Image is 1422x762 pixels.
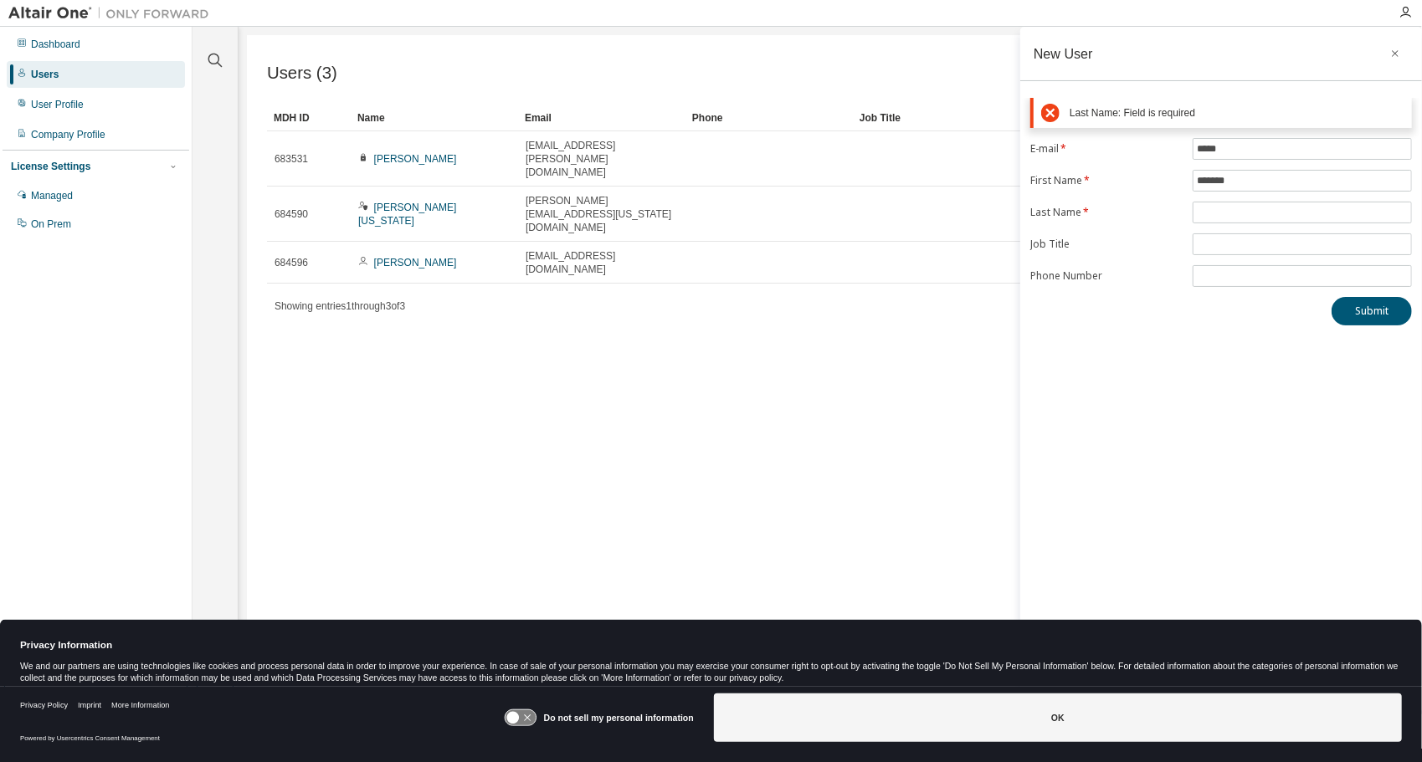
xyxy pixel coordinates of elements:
div: Job Title [860,105,1014,131]
div: MDH ID [274,105,344,131]
div: Managed [31,189,73,202]
button: Submit [1332,297,1412,325]
span: Users (3) [267,64,337,83]
div: Company Profile [31,128,105,141]
img: Altair One [8,5,218,22]
div: Email [525,105,679,131]
a: [PERSON_NAME][US_STATE] [358,202,456,227]
div: Name [357,105,511,131]
span: Showing entries 1 through 3 of 3 [275,300,405,312]
div: Dashboard [31,38,80,51]
label: First Name [1030,174,1183,187]
div: Users [31,68,59,81]
a: [PERSON_NAME] [374,153,457,165]
label: Last Name [1030,206,1183,219]
label: Phone Number [1030,269,1183,283]
div: User Profile [31,98,84,111]
a: [PERSON_NAME] [374,257,457,268]
span: 684596 [275,256,308,269]
div: Phone [692,105,846,131]
div: New User [1034,47,1093,60]
span: [EMAIL_ADDRESS][PERSON_NAME][DOMAIN_NAME] [526,139,678,179]
span: [EMAIL_ADDRESS][DOMAIN_NAME] [526,249,678,276]
div: License Settings [11,160,90,173]
div: On Prem [31,217,71,231]
label: E-mail [1030,142,1183,156]
span: [PERSON_NAME][EMAIL_ADDRESS][US_STATE][DOMAIN_NAME] [526,194,678,234]
div: Last Name: Field is required [1070,107,1404,120]
label: Job Title [1030,238,1183,251]
span: 683531 [275,152,308,166]
span: 684590 [275,207,308,221]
